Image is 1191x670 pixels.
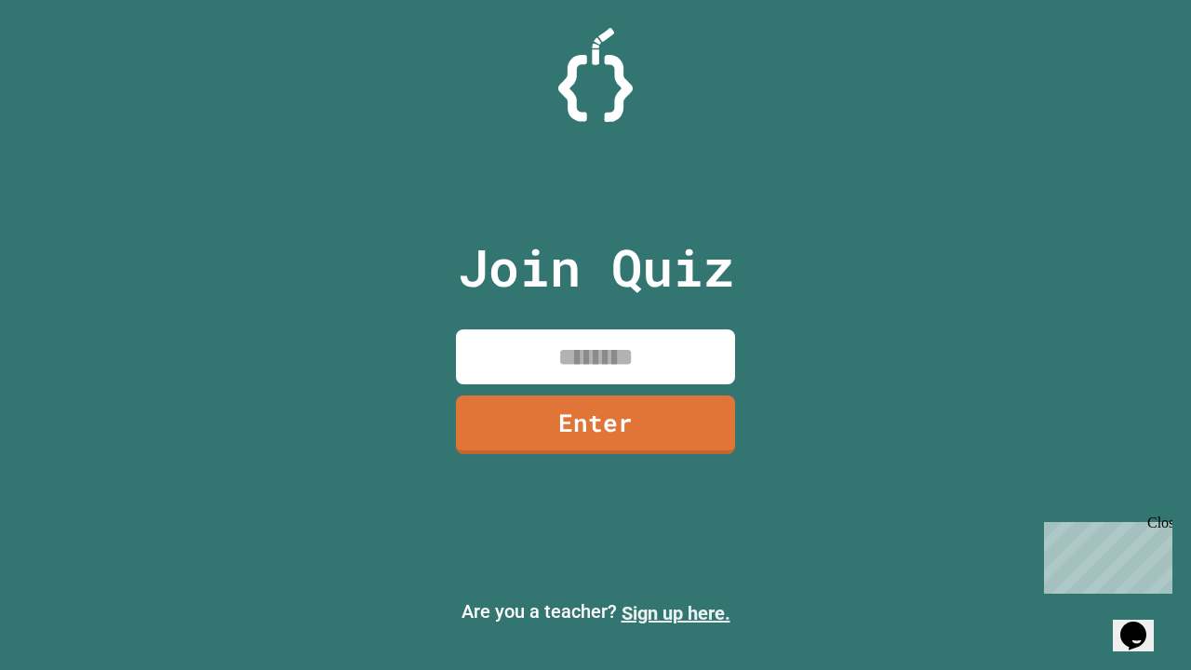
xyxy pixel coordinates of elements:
p: Are you a teacher? [15,597,1176,627]
img: Logo.svg [558,28,633,122]
p: Join Quiz [458,229,734,306]
iframe: chat widget [1113,596,1172,651]
a: Sign up here. [622,602,730,624]
div: Chat with us now!Close [7,7,128,118]
iframe: chat widget [1037,515,1172,594]
a: Enter [456,395,735,454]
